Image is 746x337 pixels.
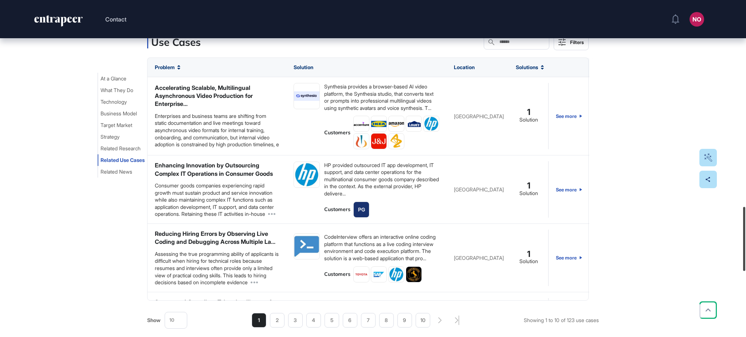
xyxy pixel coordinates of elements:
[556,161,582,218] a: See more
[556,230,582,286] a: See more
[353,266,369,282] a: image
[397,313,412,328] li: 9
[423,116,439,132] a: image
[343,313,357,328] li: 6
[34,15,83,29] a: entrapeer-logo
[389,134,404,149] img: image
[98,154,148,166] button: Related Use Cases
[388,116,404,132] a: image
[101,169,132,175] span: Related News
[570,39,584,45] div: Filters
[324,206,350,213] div: Customers
[101,99,127,105] span: Technology
[288,313,303,328] li: 3
[101,87,133,93] span: What They Do
[416,313,430,328] li: 10
[371,267,386,282] img: image
[690,12,704,27] div: NO
[524,317,599,323] div: Showing 1 to 10 of 123 use cases
[101,134,119,140] span: Strategy
[519,190,538,197] div: Solution
[454,255,501,261] div: [GEOGRAPHIC_DATA]
[354,134,369,149] img: image
[556,83,582,149] a: See more
[306,313,321,328] li: 4
[294,83,320,109] a: image
[438,317,442,323] div: search-pagination-next-button
[455,316,459,325] div: search-pagination-last-page-button
[155,84,279,108] div: Accelerating Scalable, Multilingual Asynchronous Video Production for Enterprise...
[527,182,530,189] span: 1
[519,258,538,265] div: Solution
[151,36,201,48] h3: Use Cases
[424,116,439,131] img: image
[527,251,530,258] span: 1
[353,133,369,149] a: image
[169,317,174,323] span: 10
[353,202,369,218] a: PG
[98,143,144,154] button: Related Research
[294,64,313,70] span: Solution
[554,34,589,50] button: Filters
[98,108,140,119] button: Business Model
[98,73,129,84] button: At a Glance
[270,313,284,328] li: 2
[101,122,132,128] span: Target Market
[101,157,145,163] span: Related Use Cases
[371,121,386,127] img: image
[379,313,394,328] li: 8
[527,109,530,116] span: 1
[354,122,369,126] img: image
[371,116,387,132] a: image
[388,133,404,149] a: image
[294,91,319,101] img: image
[324,83,439,111] div: Synthesia provides a browser-based AI video platform, the Synthesia studio, that converts text or...
[371,133,387,149] a: image
[98,131,122,143] button: Strategy
[147,317,161,323] span: Show
[519,116,538,123] div: Solution
[354,267,369,282] img: image
[389,267,404,282] img: image
[98,96,130,108] button: Technology
[98,84,136,96] button: What They Do
[155,64,174,70] span: Problem
[361,313,376,328] li: 7
[294,234,319,259] img: image
[155,161,279,178] div: Enhancing Innovation by Outsourcing Complex IT Operations in Consumer Goods
[454,187,501,192] div: [GEOGRAPHIC_DATA]
[105,15,126,24] button: Contact
[155,230,279,246] div: Reducing Hiring Errors by Observing Live Coding and Debugging Across Multiple La...
[294,233,320,259] a: image
[252,313,266,328] li: 1
[406,116,422,132] a: image
[388,266,404,282] a: image
[155,250,279,286] div: Assessing the true programming ability of applicants is difficult when hiring for technical roles...
[98,119,135,131] button: Target Market
[324,129,350,136] div: Customers
[371,134,386,149] img: image
[371,266,387,282] a: image
[294,162,320,188] a: image
[358,206,365,213] div: PG
[454,64,475,70] span: Location
[101,146,141,151] span: Related Research
[101,111,137,116] span: Business Model
[406,266,422,282] a: image
[294,162,319,187] img: image
[406,267,421,282] img: image
[155,298,279,314] div: Secure and Compliant Talent Intelligence for Federal and Defense Workforce Manag...
[353,116,369,132] a: image
[98,166,135,178] button: Related News
[155,112,279,149] div: Enterprises and business teams are shifting from static documentation and live meetings toward as...
[325,313,339,328] li: 5
[101,76,126,82] span: At a Glance
[454,114,501,119] div: [GEOGRAPHIC_DATA]
[324,271,350,278] div: Customers
[406,119,421,128] img: image
[389,121,404,127] img: image
[324,233,439,262] div: CodeInterview offers an interactive online coding platform that functions as a live coding interv...
[155,182,279,218] div: Consumer goods companies experiencing rapid growth must sustain product and service innovation wh...
[516,64,538,70] span: Solutions
[324,162,439,197] div: HP provided outsourced IT app development, IT support, and data center operations for the multina...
